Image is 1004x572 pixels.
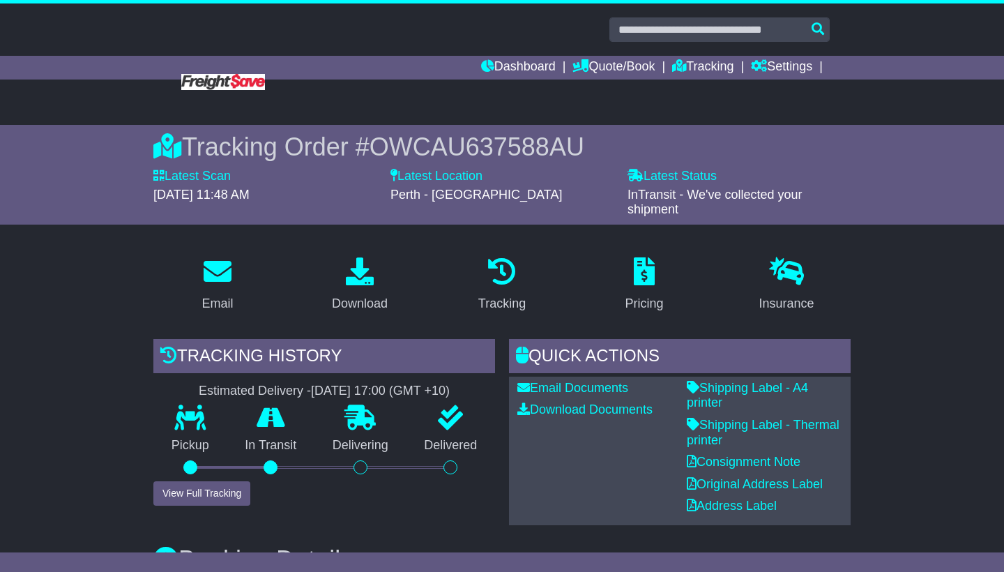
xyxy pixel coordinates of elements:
p: Pickup [153,438,227,453]
button: View Full Tracking [153,481,250,506]
div: Pricing [625,294,663,313]
a: Settings [751,56,812,80]
a: Address Label [687,499,777,513]
p: In Transit [227,438,315,453]
div: Tracking history [153,339,495,377]
a: Quote/Book [572,56,655,80]
a: Pricing [616,253,672,318]
div: Insurance [759,294,814,313]
img: Freight Save [181,74,265,90]
a: Download [323,253,397,318]
span: Perth - [GEOGRAPHIC_DATA] [390,188,562,202]
label: Latest Scan [153,169,231,184]
span: OWCAU637588AU [370,133,584,161]
label: Latest Status [627,169,717,184]
a: Download Documents [517,402,653,416]
a: Shipping Label - A4 printer [687,381,808,410]
label: Latest Location [390,169,482,184]
p: Delivering [314,438,406,453]
a: Insurance [750,253,823,318]
a: Original Address Label [687,477,823,491]
div: Tracking Order # [153,132,851,162]
a: Email [192,253,242,318]
a: Tracking [672,56,733,80]
div: Email [201,294,233,313]
div: Tracking [478,294,526,313]
a: Dashboard [481,56,556,80]
div: Download [332,294,388,313]
a: Shipping Label - Thermal printer [687,418,839,447]
div: [DATE] 17:00 (GMT +10) [311,384,450,399]
a: Email Documents [517,381,628,395]
span: [DATE] 11:48 AM [153,188,250,202]
a: Tracking [469,253,535,318]
span: InTransit - We've collected your shipment [627,188,803,217]
p: Delivered [406,438,496,453]
div: Quick Actions [509,339,851,377]
a: Consignment Note [687,455,800,469]
div: Estimated Delivery - [153,384,495,399]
